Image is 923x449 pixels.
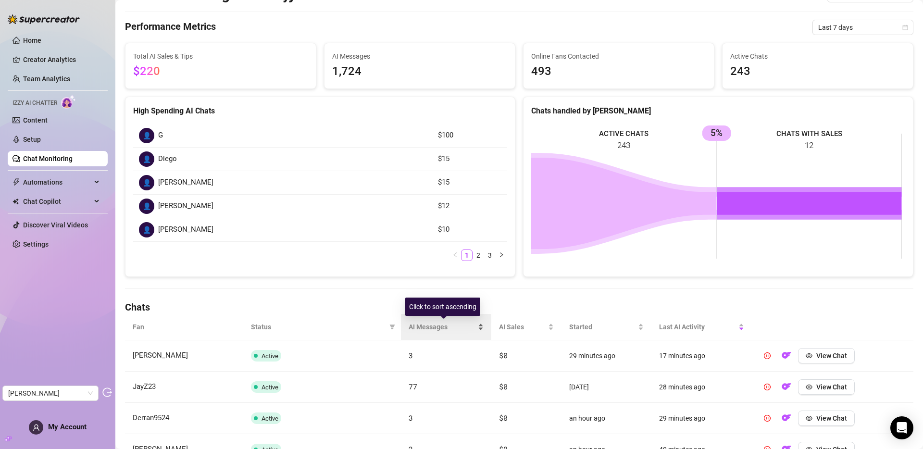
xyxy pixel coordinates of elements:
[158,224,213,236] span: [PERSON_NAME]
[133,105,507,117] div: High Spending AI Chats
[561,372,651,403] td: [DATE]
[61,95,76,109] img: AI Chatter
[499,322,546,332] span: AI Sales
[531,51,706,62] span: Online Fans Contacted
[764,384,771,390] span: pause-circle
[499,382,507,391] span: $0
[438,153,501,165] article: $15
[473,249,484,261] li: 2
[779,416,794,424] a: OF
[816,352,847,360] span: View Chat
[133,351,188,360] span: [PERSON_NAME]
[730,62,905,81] span: 243
[12,198,19,205] img: Chat Copilot
[779,348,794,363] button: OF
[139,199,154,214] div: 👤
[262,384,278,391] span: Active
[23,175,91,190] span: Automations
[133,64,160,78] span: $220
[438,177,501,188] article: $15
[139,222,154,237] div: 👤
[139,151,154,167] div: 👤
[779,411,794,426] button: OF
[158,177,213,188] span: [PERSON_NAME]
[496,249,507,261] button: right
[389,324,395,330] span: filter
[133,51,308,62] span: Total AI Sales & Tips
[5,436,12,442] span: build
[262,415,278,422] span: Active
[485,250,495,261] a: 3
[262,352,278,360] span: Active
[23,240,49,248] a: Settings
[461,250,472,261] a: 1
[48,423,87,431] span: My Account
[779,379,794,395] button: OF
[12,99,57,108] span: Izzy AI Chatter
[23,136,41,143] a: Setup
[405,298,480,316] div: Click to sort ascending
[818,20,908,35] span: Last 7 days
[730,51,905,62] span: Active Chats
[449,249,461,261] button: left
[499,413,507,423] span: $0
[133,382,156,391] span: JayZ23
[569,322,636,332] span: Started
[531,62,706,81] span: 493
[816,414,847,422] span: View Chat
[23,37,41,44] a: Home
[461,249,473,261] li: 1
[659,322,736,332] span: Last AI Activity
[651,314,752,340] th: Last AI Activity
[438,224,501,236] article: $10
[438,130,501,141] article: $100
[332,51,507,62] span: AI Messages
[102,387,112,397] span: logout
[125,314,243,340] th: Fan
[531,105,905,117] div: Chats handled by [PERSON_NAME]
[23,52,100,67] a: Creator Analytics
[23,155,73,162] a: Chat Monitoring
[449,249,461,261] li: Previous Page
[764,415,771,422] span: pause-circle
[387,320,397,334] span: filter
[251,322,386,332] span: Status
[484,249,496,261] li: 3
[33,424,40,431] span: user
[782,382,791,391] img: OF
[409,413,413,423] span: 3
[473,250,484,261] a: 2
[23,116,48,124] a: Content
[332,62,507,81] span: 1,724
[133,413,169,422] span: Derran9524
[651,372,752,403] td: 28 minutes ago
[798,379,855,395] button: View Chat
[782,350,791,360] img: OF
[491,314,561,340] th: AI Sales
[782,413,791,423] img: OF
[806,352,812,359] span: eye
[561,314,651,340] th: Started
[806,384,812,390] span: eye
[409,322,476,332] span: AI Messages
[158,153,177,165] span: Diego
[499,350,507,360] span: $0
[23,75,70,83] a: Team Analytics
[23,194,91,209] span: Chat Copilot
[401,314,491,340] th: AI Messages
[8,386,93,400] span: Riley Hasken
[890,416,913,439] div: Open Intercom Messenger
[651,340,752,372] td: 17 minutes ago
[816,383,847,391] span: View Chat
[779,354,794,362] a: OF
[12,178,20,186] span: thunderbolt
[779,385,794,393] a: OF
[409,350,413,360] span: 3
[23,221,88,229] a: Discover Viral Videos
[499,252,504,258] span: right
[561,340,651,372] td: 29 minutes ago
[452,252,458,258] span: left
[8,14,80,24] img: logo-BBDzfeDw.svg
[158,200,213,212] span: [PERSON_NAME]
[798,348,855,363] button: View Chat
